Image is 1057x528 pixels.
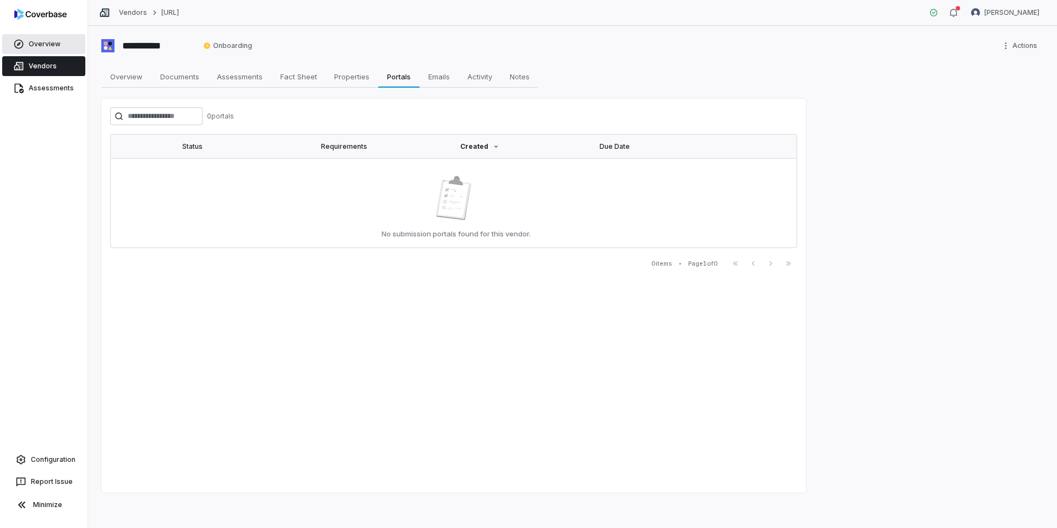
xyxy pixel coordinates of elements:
span: Fact Sheet [276,69,322,84]
a: Overview [2,34,85,54]
a: Vendors [2,56,85,76]
span: Portals [383,69,415,84]
span: Emails [424,69,454,84]
button: More actions [998,37,1044,54]
div: • [679,260,682,267]
img: Kim Kambarami avatar [971,8,980,17]
span: Assessments [29,84,74,93]
h3: No submission portals found for this vendor. [377,229,531,239]
img: logo-D7KZi-bG.svg [14,9,67,20]
span: Assessments [213,69,267,84]
button: Minimize [4,494,83,516]
div: Requirements [321,134,447,158]
span: Documents [156,69,204,84]
button: Report Issue [4,472,83,492]
span: [PERSON_NAME] [984,8,1039,17]
div: 0 items [651,260,672,268]
span: Onboarding [203,41,252,50]
span: Overview [106,69,147,84]
span: Configuration [31,455,75,464]
div: 0 portal s [207,112,234,121]
div: Due Date [600,134,726,158]
span: Activity [463,69,497,84]
span: Notes [505,69,534,84]
a: Configuration [4,450,83,470]
img: Task clipboard [436,176,471,220]
div: Created [460,134,586,158]
span: Overview [29,40,61,49]
a: [URL] [161,8,179,17]
a: Vendors [119,8,147,17]
span: Report Issue [31,477,73,486]
button: Kim Kambarami avatar[PERSON_NAME] [965,4,1046,21]
a: Assessments [2,78,85,98]
span: Minimize [33,500,62,509]
div: Status [182,134,308,158]
div: Page 1 of 0 [688,260,718,268]
span: Vendors [29,62,57,71]
span: Properties [330,69,374,84]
